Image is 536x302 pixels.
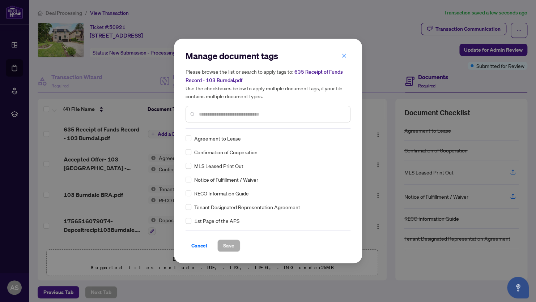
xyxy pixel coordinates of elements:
[194,203,300,211] span: Tenant Designated Representation Agreement
[194,134,241,142] span: Agreement to Lease
[194,189,249,197] span: RECO Information Guide
[186,50,350,62] h2: Manage document tags
[194,148,258,156] span: Confirmation of Cooperation
[186,68,350,100] h5: Please browse the list or search to apply tags to: Use the checkboxes below to apply multiple doc...
[194,176,258,184] span: Notice of Fulfillment / Waiver
[194,162,243,170] span: MLS Leased Print Out
[507,277,529,298] button: Open asap
[194,217,239,225] span: 1st Page of the APS
[186,240,213,252] button: Cancel
[341,53,346,58] span: close
[217,240,240,252] button: Save
[191,240,207,251] span: Cancel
